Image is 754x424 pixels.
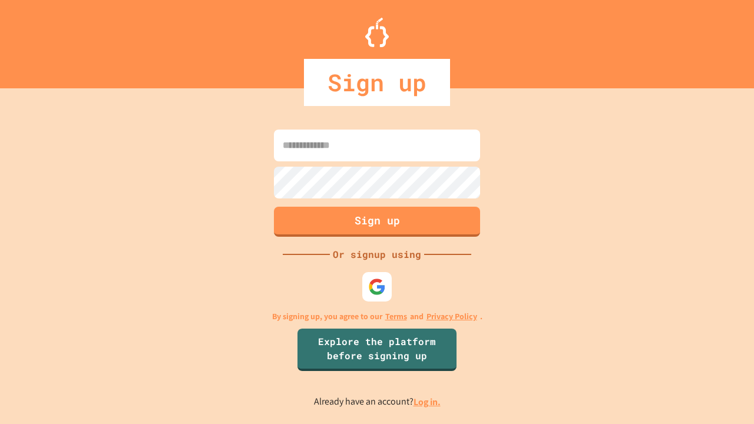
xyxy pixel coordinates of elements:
[272,310,482,323] p: By signing up, you agree to our and .
[414,396,441,408] a: Log in.
[330,247,424,261] div: Or signup using
[426,310,477,323] a: Privacy Policy
[297,329,457,371] a: Explore the platform before signing up
[274,207,480,237] button: Sign up
[304,59,450,106] div: Sign up
[365,18,389,47] img: Logo.svg
[368,278,386,296] img: google-icon.svg
[385,310,407,323] a: Terms
[705,377,742,412] iframe: chat widget
[314,395,441,409] p: Already have an account?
